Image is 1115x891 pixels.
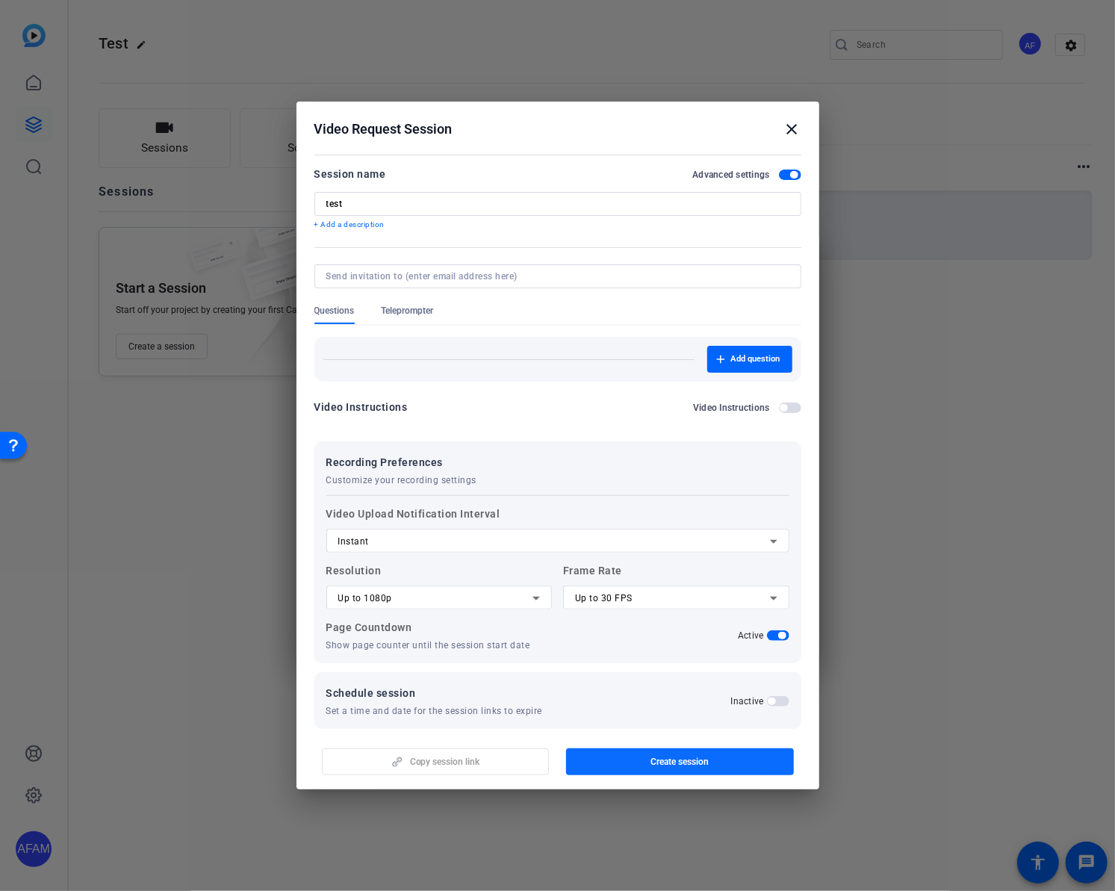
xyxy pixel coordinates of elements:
[326,453,477,471] span: Recording Preferences
[738,630,764,642] h2: Active
[326,562,553,609] label: Resolution
[338,593,393,603] span: Up to 1080p
[731,353,780,365] span: Add question
[326,639,553,651] p: Show page counter until the session start date
[314,165,386,183] div: Session name
[326,505,789,553] label: Video Upload Notification Interval
[326,705,543,717] span: Set a time and date for the session links to expire
[783,120,801,138] mat-icon: close
[650,756,709,768] span: Create session
[326,474,477,486] span: Customize your recording settings
[575,593,633,603] span: Up to 30 FPS
[314,398,408,416] div: Video Instructions
[566,748,794,775] button: Create session
[326,618,553,636] p: Page Countdown
[731,695,764,707] h2: Inactive
[382,305,434,317] span: Teleprompter
[326,684,543,702] span: Schedule session
[314,219,801,231] p: + Add a description
[314,305,355,317] span: Questions
[693,402,770,414] h2: Video Instructions
[338,536,370,547] span: Instant
[707,346,792,373] button: Add question
[563,562,789,609] label: Frame Rate
[692,169,769,181] h2: Advanced settings
[326,198,789,210] input: Enter Session Name
[326,270,783,282] input: Send invitation to (enter email address here)
[314,120,801,138] div: Video Request Session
